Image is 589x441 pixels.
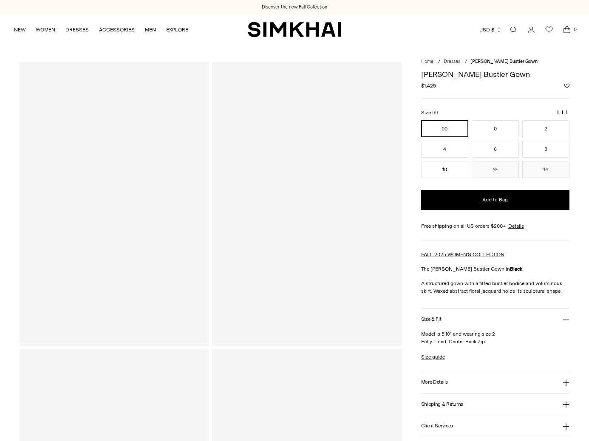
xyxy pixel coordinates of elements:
div: / [438,58,440,65]
button: 8 [522,141,569,158]
span: $1,425 [421,82,436,90]
a: Size guide [421,353,445,361]
p: A structured gown with a fitted bustier bodice and voluminous skirt. Waxed abstract floral jacqua... [421,280,570,295]
a: Discover the new Fall Collection [262,4,327,11]
label: Size: [421,109,438,117]
button: 10 [421,161,468,178]
button: 14 [522,161,569,178]
a: Home [421,59,433,64]
a: Wishlist [541,21,558,38]
a: Go to the account page [523,21,540,38]
h3: Client Services [421,423,453,429]
button: Client Services [421,415,570,437]
a: DRESSES [65,20,89,39]
span: Add to Bag [482,196,508,204]
button: 2 [522,120,569,137]
a: Open search modal [505,21,522,38]
span: [PERSON_NAME] Bustier Gown [470,59,538,64]
button: 6 [472,141,519,158]
button: 4 [421,141,468,158]
button: Add to Bag [421,190,570,210]
a: ACCESSORIES [99,20,135,39]
a: FALL 2025 WOMEN'S COLLECTION [421,252,504,257]
button: More Details [421,371,570,393]
span: 00 [432,110,438,116]
a: Details [508,222,524,230]
a: MEN [145,20,156,39]
h3: More Details [421,379,448,385]
p: The [PERSON_NAME] Bustier Gown in [421,265,570,273]
p: Model is 5'10" and wearing size 2 Fully Lined, Center Back Zip [421,330,570,345]
h3: Size & Fit [421,317,442,322]
a: SIMKHAI [248,21,341,38]
a: EXPLORE [166,20,188,39]
button: Add to Wishlist [564,83,569,88]
a: Adeena Jacquard Bustier Gown [20,62,209,345]
a: Adeena Jacquard Bustier Gown [212,62,402,345]
div: / [465,58,467,65]
nav: breadcrumbs [421,58,570,65]
h1: [PERSON_NAME] Bustier Gown [421,71,570,78]
div: Free shipping on all US orders $200+ [421,222,570,230]
h3: Shipping & Returns [421,401,464,407]
button: Shipping & Returns [421,393,570,415]
button: 00 [421,120,468,137]
a: Dresses [444,59,460,64]
button: 0 [472,120,519,137]
button: USD $ [479,20,502,39]
a: WOMEN [36,20,55,39]
a: NEW [14,20,25,39]
span: 0 [571,25,579,33]
button: Size & Fit [421,309,570,331]
strong: Black [510,266,522,272]
a: Open cart modal [558,21,575,38]
button: 12 [472,161,519,178]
